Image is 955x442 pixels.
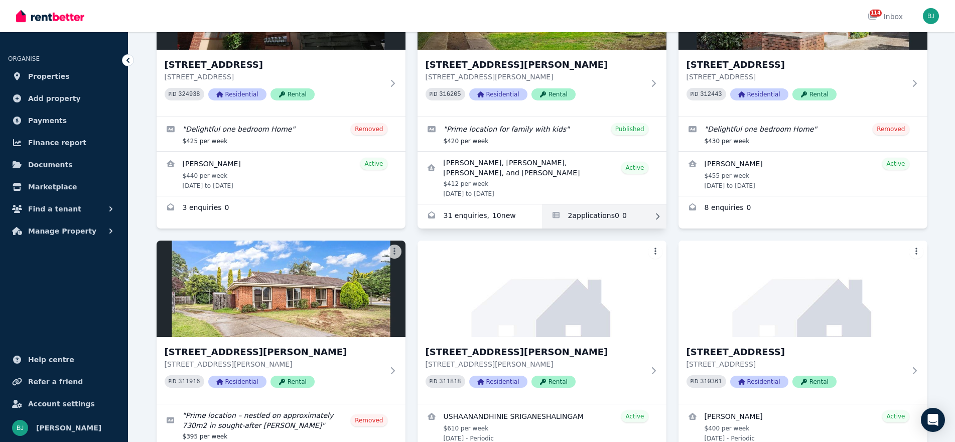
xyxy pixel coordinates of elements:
a: Edit listing: Delightful one bedroom Home [678,117,927,151]
p: [STREET_ADDRESS][PERSON_NAME] [426,72,644,82]
img: 54 Westmoreland Road, Sunshine North [418,241,666,337]
button: More options [648,245,662,259]
span: Rental [270,376,315,388]
a: 54 Westmoreland Road, Sunshine North[STREET_ADDRESS][PERSON_NAME][STREET_ADDRESS][PERSON_NAME]PID... [418,241,666,404]
a: Add property [8,88,120,108]
span: ORGANISE [8,55,40,62]
a: Enquiries for 57 Hilton Way, Melton West [418,204,542,229]
img: Bom Jin [12,420,28,436]
span: Residential [208,88,266,100]
a: View details for Gordon Smith [157,152,405,196]
h3: [STREET_ADDRESS] [687,58,905,72]
span: Rental [531,88,576,100]
span: Payments [28,115,67,127]
span: Rental [792,88,837,100]
h3: [STREET_ADDRESS] [687,345,905,359]
small: PID [430,91,438,97]
a: Documents [8,155,120,175]
span: Rental [270,88,315,100]
h3: [STREET_ADDRESS][PERSON_NAME] [426,58,644,72]
span: Documents [28,159,73,171]
button: More options [387,245,401,259]
a: Payments [8,111,120,131]
a: Refer a friend [8,372,120,392]
code: 312443 [700,91,722,98]
small: PID [169,91,177,97]
a: Enquiries for 2/282 Langridge Street, Abbotsford [157,196,405,220]
a: Finance report [8,133,120,153]
div: Open Intercom Messenger [921,408,945,432]
span: Residential [208,376,266,388]
img: unit 6/1 Larnoo Avenue, Brunswick West [678,241,927,337]
div: Inbox [868,12,903,22]
p: [STREET_ADDRESS][PERSON_NAME] [165,359,383,369]
img: RentBetter [16,9,84,24]
span: Marketplace [28,181,77,193]
code: 310361 [700,378,722,385]
h3: [STREET_ADDRESS] [165,58,383,72]
span: Rental [531,376,576,388]
code: 316205 [439,91,461,98]
h3: [STREET_ADDRESS][PERSON_NAME] [165,345,383,359]
a: Enquiries for unit 1/1 Larnoo Avenue, Brunswick West [678,196,927,220]
code: 311916 [178,378,200,385]
a: Edit listing: Prime location for family with kids [418,117,666,151]
p: [STREET_ADDRESS] [165,72,383,82]
span: Account settings [28,398,95,410]
span: Find a tenant [28,203,81,215]
span: Manage Property [28,225,96,237]
a: Applications for 57 Hilton Way, Melton West [542,204,666,229]
span: Add property [28,92,81,104]
span: Properties [28,70,70,82]
small: PID [691,379,699,384]
button: More options [909,245,923,259]
small: PID [430,379,438,384]
span: Rental [792,376,837,388]
a: Help centre [8,350,120,370]
a: View details for Gloria Patelesio, Raylee Lafaele, Vanessa Patelesio, and Peti Lauese [418,152,666,204]
img: Bom Jin [923,8,939,24]
span: Residential [730,376,788,388]
a: 25 Hilton Way, Melton West[STREET_ADDRESS][PERSON_NAME][STREET_ADDRESS][PERSON_NAME]PID 311916Res... [157,241,405,404]
img: 25 Hilton Way, Melton West [157,241,405,337]
a: Edit listing: Delightful one bedroom Home [157,117,405,151]
a: unit 6/1 Larnoo Avenue, Brunswick West[STREET_ADDRESS][STREET_ADDRESS]PID 310361ResidentialRental [678,241,927,404]
span: 114 [870,10,882,17]
button: Find a tenant [8,199,120,219]
code: 324938 [178,91,200,98]
p: [STREET_ADDRESS] [687,72,905,82]
span: Help centre [28,354,74,366]
a: Properties [8,66,120,86]
a: Marketplace [8,177,120,197]
a: Account settings [8,394,120,414]
span: Refer a friend [28,376,83,388]
small: PID [169,379,177,384]
span: Residential [469,376,527,388]
p: [STREET_ADDRESS] [687,359,905,369]
button: Manage Property [8,221,120,241]
span: [PERSON_NAME] [36,422,101,434]
code: 311818 [439,378,461,385]
p: [STREET_ADDRESS][PERSON_NAME] [426,359,644,369]
small: PID [691,91,699,97]
span: Finance report [28,137,86,149]
a: View details for Niamh Cooke [678,152,927,196]
h3: [STREET_ADDRESS][PERSON_NAME] [426,345,644,359]
span: Residential [469,88,527,100]
span: Residential [730,88,788,100]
